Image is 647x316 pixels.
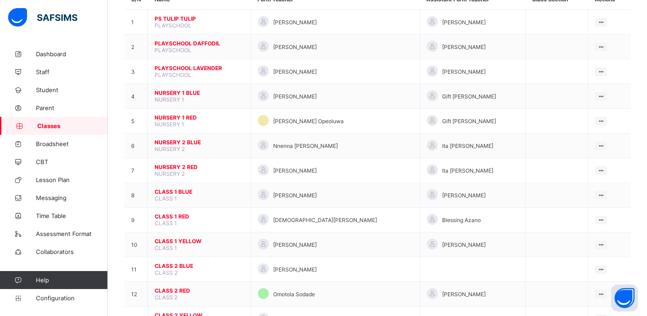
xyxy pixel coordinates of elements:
[124,158,148,183] td: 7
[36,212,108,219] span: Time Table
[124,84,148,109] td: 4
[273,167,317,174] span: [PERSON_NAME]
[442,44,486,50] span: [PERSON_NAME]
[155,15,244,22] span: PS TULIP TULIP
[155,238,244,245] span: CLASS 1 YELLOW
[155,287,244,294] span: CLASS 2 RED
[155,294,177,301] span: CLASS 2
[155,188,244,195] span: CLASS 1 BLUE
[273,44,317,50] span: [PERSON_NAME]
[36,86,108,93] span: Student
[155,139,244,146] span: NURSERY 2 BLUE
[273,266,317,273] span: [PERSON_NAME]
[124,59,148,84] td: 3
[273,217,377,223] span: [DEMOGRAPHIC_DATA][PERSON_NAME]
[442,217,481,223] span: Blessing Azano
[37,122,108,129] span: Classes
[155,269,177,276] span: CLASS 2
[124,109,148,134] td: 5
[273,19,317,26] span: [PERSON_NAME]
[155,164,244,170] span: NURSERY 2 RED
[442,118,496,125] span: Gift [PERSON_NAME]
[155,40,244,47] span: PLAYSCHOOL DAFFODIL
[273,241,317,248] span: [PERSON_NAME]
[442,93,496,100] span: Gift [PERSON_NAME]
[36,50,108,58] span: Dashboard
[36,140,108,147] span: Broadsheet
[611,285,638,312] button: Open asap
[155,65,244,71] span: PLAYSCHOOL LAVENDER
[155,47,191,53] span: PLAYSCHOOL
[442,241,486,248] span: [PERSON_NAME]
[155,121,184,128] span: NURSERY 1
[124,134,148,158] td: 6
[36,68,108,76] span: Staff
[36,294,107,302] span: Configuration
[442,192,486,199] span: [PERSON_NAME]
[442,68,486,75] span: [PERSON_NAME]
[155,71,191,78] span: PLAYSCHOOL
[155,146,185,152] span: NURSERY 2
[155,89,244,96] span: NURSERY 1 BLUE
[36,104,108,111] span: Parent
[273,93,317,100] span: [PERSON_NAME]
[124,183,148,208] td: 8
[124,257,148,282] td: 11
[442,167,493,174] span: Ita [PERSON_NAME]
[273,118,344,125] span: [PERSON_NAME] Opeoluwa
[155,245,177,251] span: CLASS 1
[155,96,184,103] span: NURSERY 1
[155,220,177,227] span: CLASS 1
[273,192,317,199] span: [PERSON_NAME]
[273,142,338,149] span: Nnenna [PERSON_NAME]
[36,176,108,183] span: Lesson Plan
[155,195,177,202] span: CLASS 1
[36,158,108,165] span: CBT
[36,276,107,284] span: Help
[442,19,486,26] span: [PERSON_NAME]
[36,248,108,255] span: Collaborators
[124,35,148,59] td: 2
[155,213,244,220] span: CLASS 1 RED
[124,10,148,35] td: 1
[155,170,185,177] span: NURSERY 2
[124,282,148,307] td: 12
[8,8,77,27] img: safsims
[155,22,191,29] span: PLAYSCHOOL
[442,142,493,149] span: Ita [PERSON_NAME]
[36,230,108,237] span: Assessment Format
[273,291,315,298] span: Omotola Sodade
[442,291,486,298] span: [PERSON_NAME]
[155,114,244,121] span: NURSERY 1 RED
[124,232,148,257] td: 10
[124,208,148,232] td: 9
[155,263,244,269] span: CLASS 2 BLUE
[273,68,317,75] span: [PERSON_NAME]
[36,194,108,201] span: Messaging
